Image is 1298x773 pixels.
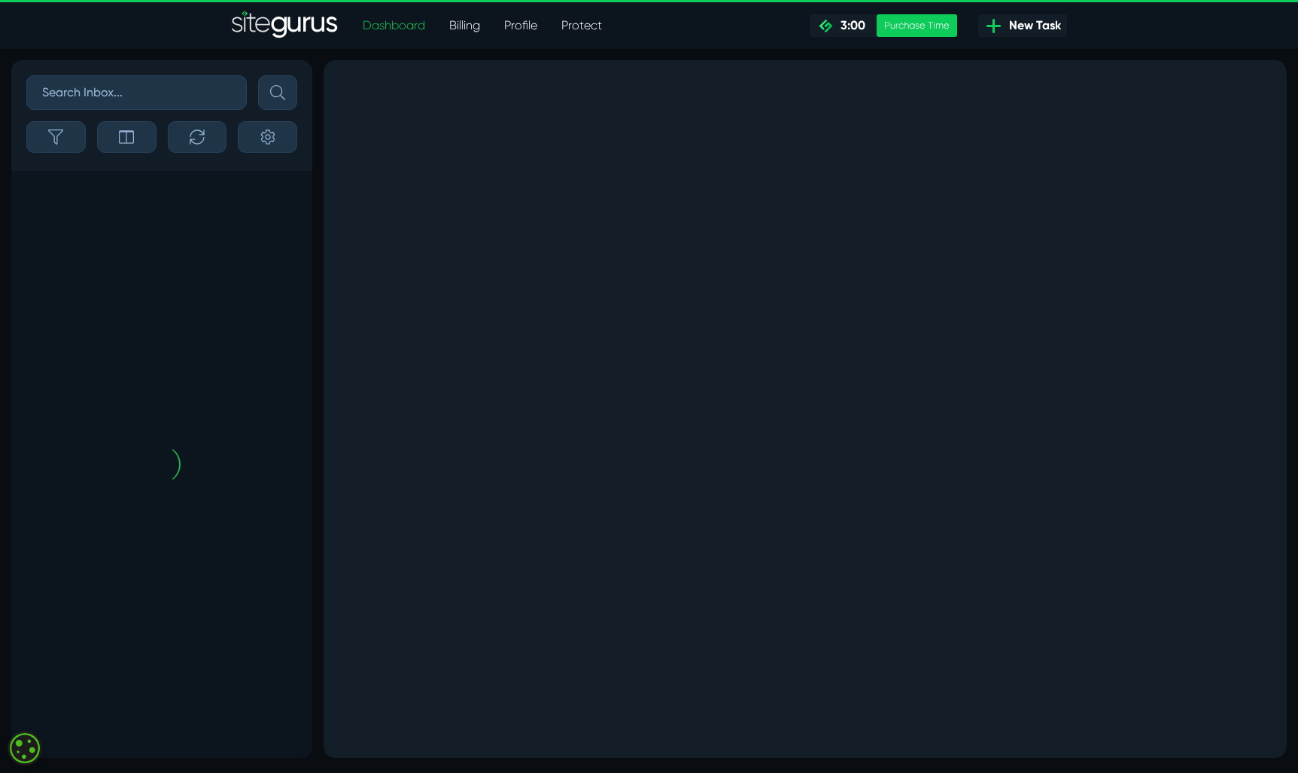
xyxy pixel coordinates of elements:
a: Profile [492,11,549,41]
a: Dashboard [351,11,437,41]
a: Billing [437,11,492,41]
img: Sitegurus Logo [232,11,339,41]
span: New Task [1003,17,1061,35]
div: Cookie consent button [8,731,42,765]
a: SiteGurus [232,11,339,41]
div: Purchase Time [877,14,957,37]
a: Protect [549,11,614,41]
input: Search Inbox... [26,75,247,110]
a: New Task [978,14,1067,37]
span: 3:00 [834,18,865,32]
a: 3:00 Purchase Time [810,14,956,37]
